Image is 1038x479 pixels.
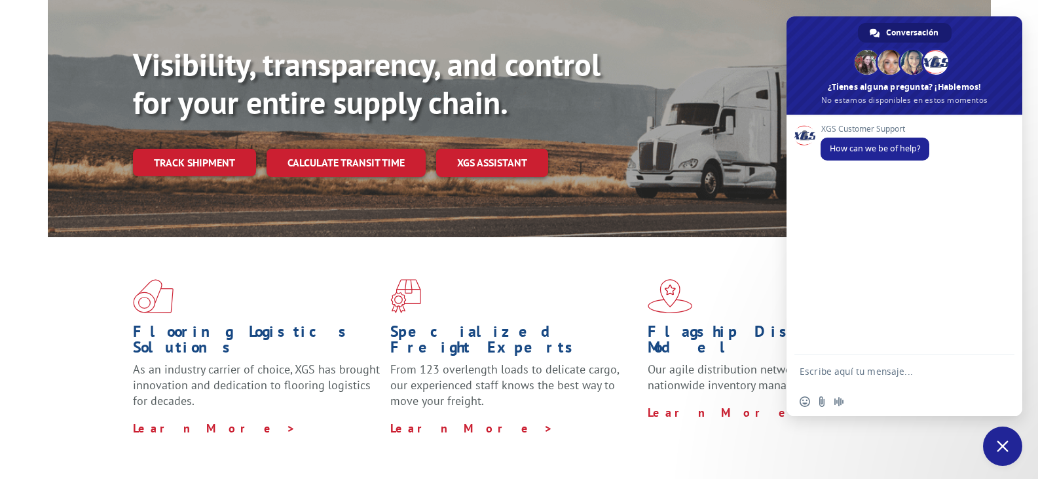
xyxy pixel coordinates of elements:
span: As an industry carrier of choice, XGS has brought innovation and dedication to flooring logistics... [133,362,380,408]
span: How can we be of help? [830,143,920,154]
h1: Flagship Distribution Model [648,324,895,362]
span: Our agile distribution network gives you nationwide inventory management on demand. [648,362,889,393]
a: Conversación [858,23,952,43]
a: XGS ASSISTANT [436,149,548,177]
span: XGS Customer Support [821,125,929,134]
span: Insertar un emoji [800,396,810,407]
a: Learn More > [648,405,811,420]
span: Enviar un archivo [817,396,827,407]
b: Visibility, transparency, and control for your entire supply chain. [133,44,601,123]
h1: Flooring Logistics Solutions [133,324,380,362]
a: Track shipment [133,149,256,176]
span: Conversación [886,23,938,43]
img: xgs-icon-flagship-distribution-model-red [648,279,693,313]
a: Calculate transit time [267,149,426,177]
a: Cerrar el chat [983,427,1022,466]
a: Learn More > [133,421,296,436]
span: Grabar mensaje de audio [834,396,844,407]
textarea: Escribe aquí tu mensaje... [800,354,983,387]
h1: Specialized Freight Experts [390,324,638,362]
img: xgs-icon-total-supply-chain-intelligence-red [133,279,174,313]
p: From 123 overlength loads to delicate cargo, our experienced staff knows the best way to move you... [390,362,638,420]
img: xgs-icon-focused-on-flooring-red [390,279,421,313]
a: Learn More > [390,421,553,436]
